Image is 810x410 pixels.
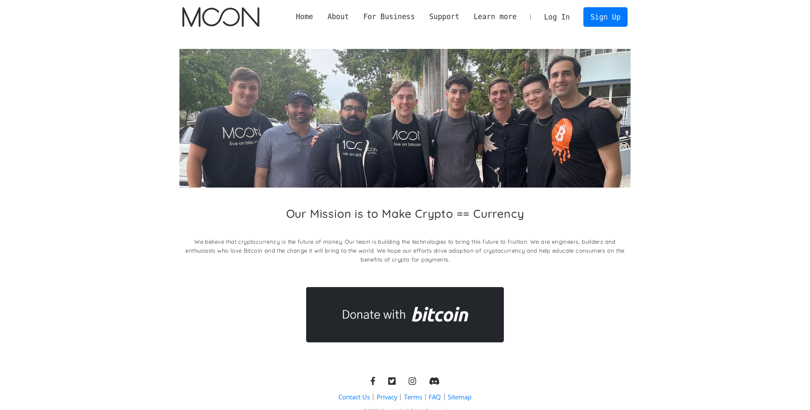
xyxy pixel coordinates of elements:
h2: Our Mission is to Make Crypto == Currency [286,207,524,220]
a: Contact Us [338,393,370,401]
a: Log In [537,8,577,26]
p: We believe that cryptocurrency is the future of money. Our team is building the technologies to b... [179,237,631,264]
div: Learn more [474,11,517,22]
div: For Business [356,11,422,22]
a: Sitemap [448,393,472,401]
a: Sign Up [583,7,628,26]
a: Home [289,11,320,22]
div: Learn more [466,11,524,22]
div: About [320,11,356,22]
img: Moon Logo [182,7,259,27]
a: Privacy [377,393,397,401]
a: FAQ [429,393,441,401]
div: Support [422,11,466,22]
a: home [182,7,259,27]
div: About [327,11,349,22]
a: Terms [404,393,422,401]
div: Support [429,11,459,22]
div: For Business [363,11,415,22]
